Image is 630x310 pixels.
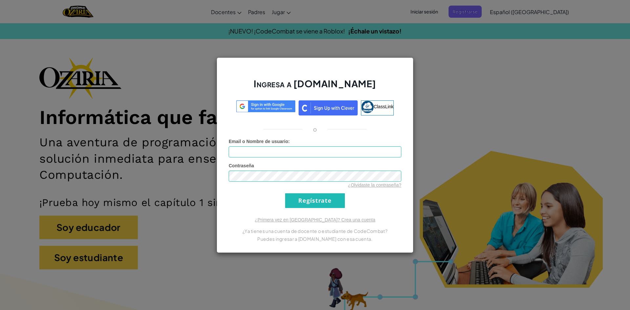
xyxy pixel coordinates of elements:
[255,217,375,222] a: ¿Primera vez en [GEOGRAPHIC_DATA]? Crea una cuenta
[229,138,290,145] label: :
[285,193,345,208] input: Regístrate
[229,227,401,235] p: ¿Ya tienes una cuenta de docente o estudiante de CodeCombat?
[229,77,401,96] h2: Ingresa a [DOMAIN_NAME]
[313,125,317,133] p: o
[299,100,358,115] img: clever_sso_button@2x.png
[361,101,374,113] img: classlink-logo-small.png
[236,100,295,113] img: log-in-google-sso.svg
[229,139,288,144] span: Email o Nombre de usuario
[348,182,401,188] a: ¿Olvidaste la contraseña?
[374,104,394,109] span: ClassLink
[229,235,401,243] p: Puedes ingresar a [DOMAIN_NAME] con esa cuenta.
[229,163,254,168] span: Contraseña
